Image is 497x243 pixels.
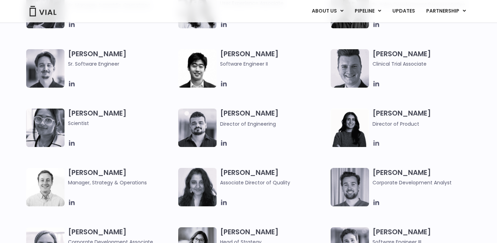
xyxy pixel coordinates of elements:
span: Scientist [68,119,175,127]
img: Vial Logo [29,6,57,16]
span: Sr. Software Engineer [68,60,175,68]
h3: [PERSON_NAME] [68,109,175,127]
a: UPDATES [387,5,420,17]
span: Software Engineer II [220,60,327,68]
span: Director of Engineering [220,120,276,127]
h3: [PERSON_NAME] [220,49,327,68]
span: Associate Director of Quality [220,179,327,186]
span: Clinical Trial Associate [372,60,480,68]
img: Headshot of smiling woman named Bhavika [178,168,217,206]
span: Director of Product [372,120,419,127]
span: Manager, Strategy & Operations [68,179,175,186]
img: Igor [178,109,217,147]
h3: [PERSON_NAME] [68,168,175,186]
img: Image of smiling man named Thomas [331,168,369,206]
img: Smiling woman named Ira [331,109,369,147]
span: Corporate Development Analyst [372,179,480,186]
img: Kyle Mayfield [26,168,65,206]
a: PIPELINEMenu Toggle [349,5,386,17]
a: ABOUT USMenu Toggle [306,5,349,17]
h3: [PERSON_NAME] [220,168,327,186]
img: Jason Zhang [178,49,217,88]
a: PARTNERSHIPMenu Toggle [421,5,472,17]
h3: [PERSON_NAME] [372,49,480,68]
h3: [PERSON_NAME] [220,109,327,128]
img: Fran [26,49,65,88]
img: Headshot of smiling man named Collin [331,49,369,88]
h3: [PERSON_NAME] [68,49,175,68]
h3: [PERSON_NAME] [372,168,480,186]
h3: [PERSON_NAME] [372,109,480,128]
img: Headshot of smiling woman named Anjali [26,109,65,147]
